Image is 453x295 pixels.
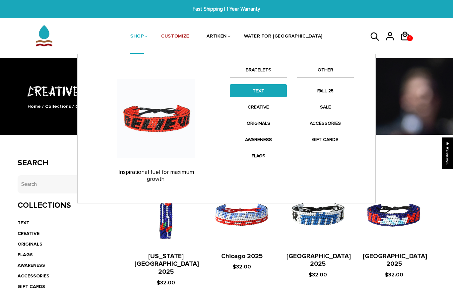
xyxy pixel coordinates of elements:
[287,253,351,268] a: [GEOGRAPHIC_DATA] 2025
[157,279,175,286] span: $32.00
[233,263,251,270] span: $32.00
[400,43,415,44] a: 1
[45,104,71,109] a: Collections
[230,149,287,162] a: FLAGS
[363,253,427,268] a: [GEOGRAPHIC_DATA] 2025
[230,84,287,97] a: TEXT
[18,158,115,168] h3: Search
[230,133,287,146] a: AWARENESS
[18,241,42,247] a: ORIGINALS
[18,175,115,193] input: Search
[140,5,313,13] span: Fast Shipping | 1 Year Warranty
[297,101,354,113] a: SALE
[221,253,263,260] a: Chicago 2025
[408,34,412,43] span: 1
[385,271,403,278] span: $32.00
[75,104,97,109] span: CREATIVE
[297,84,354,97] a: FALL 25
[297,66,354,77] a: OTHER
[18,273,49,279] a: ACCESSORIES
[18,252,33,258] a: FLAGS
[18,262,45,268] a: AWARENESS
[161,19,189,54] a: CUSTOMIZE
[442,137,453,169] div: Click to open Judge.me floating reviews tab
[18,82,435,100] h1: CREATIVE
[42,104,44,109] span: /
[207,19,227,54] a: ARTIKEN
[309,271,327,278] span: $32.00
[297,117,354,130] a: ACCESSORIES
[89,169,223,183] p: Inspirational fuel for maximum growth.
[297,133,354,146] a: GIFT CARDS
[230,66,287,77] a: BRACELETS
[230,117,287,130] a: ORIGINALS
[18,231,39,236] a: CREATIVE
[135,253,199,276] a: [US_STATE][GEOGRAPHIC_DATA] 2025
[72,104,74,109] span: /
[130,19,144,54] a: SHOP
[230,101,287,113] a: CREATIVE
[28,104,41,109] a: Home
[18,201,115,210] h3: Collections
[18,284,45,289] a: GIFT CARDS
[244,19,323,54] a: WATER FOR [GEOGRAPHIC_DATA]
[18,220,29,226] a: TEXT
